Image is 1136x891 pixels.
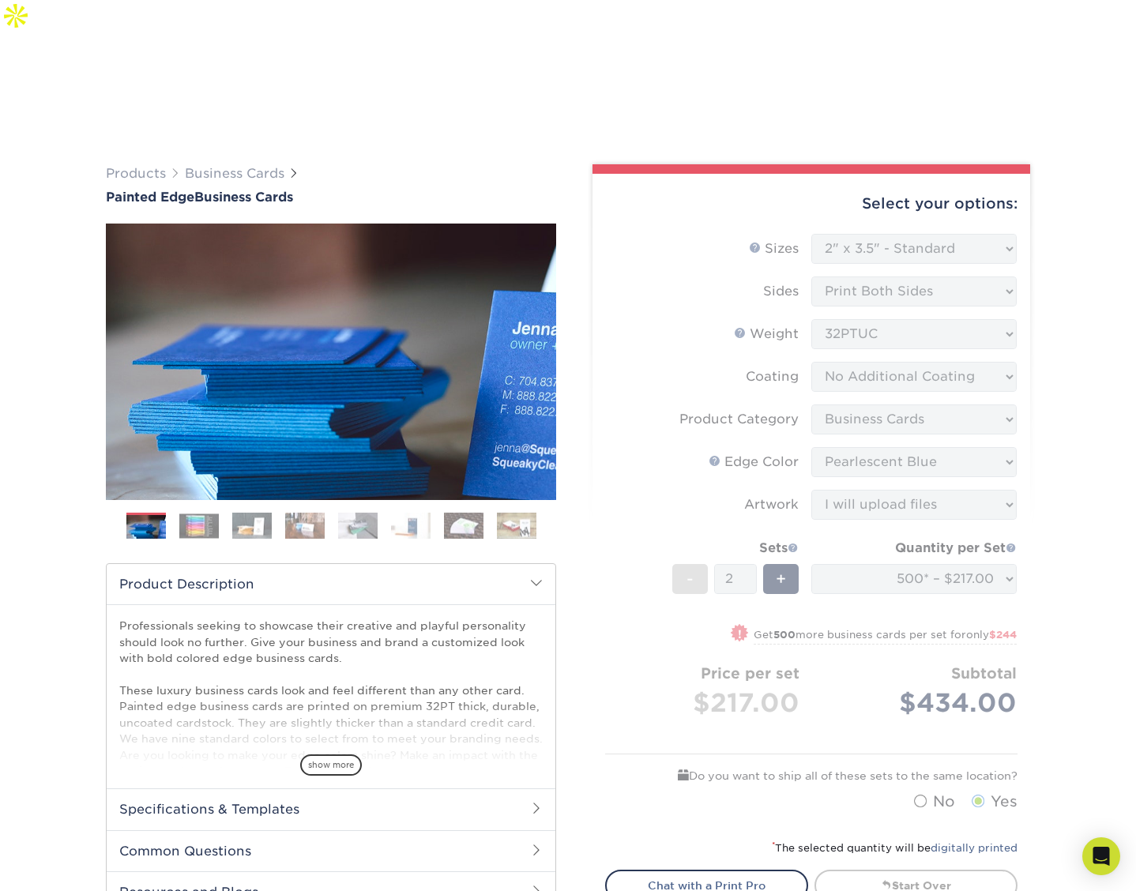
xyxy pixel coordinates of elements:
span: Painted Edge [106,190,194,205]
div: Select your options: [605,174,1018,234]
h2: Specifications & Templates [107,788,555,829]
a: Business Cards [185,166,284,181]
h1: Business Cards [106,190,556,205]
span: show more [300,754,362,776]
img: Business Cards 02 [179,513,219,538]
img: Business Cards 03 [232,512,272,539]
small: The selected quantity will be [772,842,1018,854]
img: Business Cards 06 [391,512,431,539]
img: Business Cards 01 [126,507,166,547]
h2: Product Description [107,564,555,604]
a: digitally printed [931,842,1018,854]
div: Open Intercom Messenger [1082,837,1120,875]
img: Business Cards 07 [444,512,483,539]
a: Products [106,166,166,181]
a: Painted EdgeBusiness Cards [106,190,556,205]
h2: Common Questions [107,830,555,871]
img: Business Cards 05 [338,512,378,539]
img: Painted Edge 01 [106,137,556,587]
img: Business Cards 08 [497,512,536,539]
img: Business Cards 04 [285,512,325,539]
